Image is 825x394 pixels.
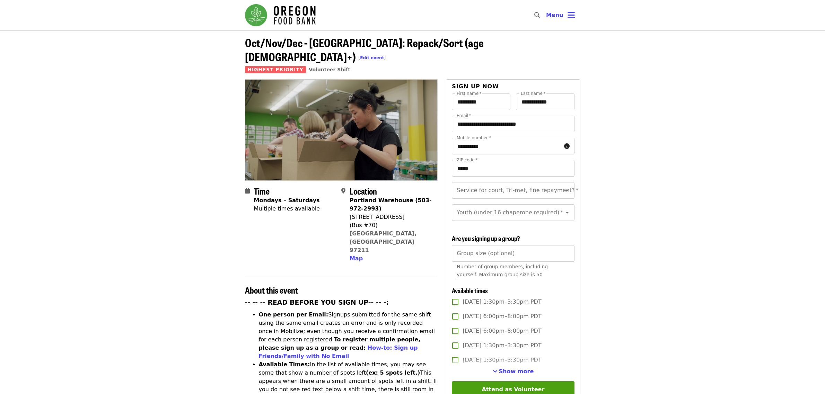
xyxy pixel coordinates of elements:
span: Are you signing up a group? [452,234,520,243]
a: Volunteer Shift [309,67,350,72]
span: [DATE] 1:30pm–3:30pm PDT [463,341,541,350]
strong: (ex: 5 spots left.) [366,369,420,376]
input: ZIP code [452,160,574,177]
div: Multiple times available [254,205,320,213]
img: Oregon Food Bank - Home [245,4,316,26]
input: Last name [516,93,574,110]
span: Available times [452,286,488,295]
a: Edit event [360,55,384,60]
div: [STREET_ADDRESS] [350,213,432,221]
span: About this event [245,284,298,296]
button: Map [350,254,363,263]
strong: Portland Warehouse (503-972-2993) [350,197,432,212]
span: Highest Priority [245,66,306,73]
label: First name [457,91,482,96]
img: Oct/Nov/Dec - Portland: Repack/Sort (age 8+) organized by Oregon Food Bank [245,80,438,180]
span: Location [350,185,377,197]
button: Open [562,208,572,217]
span: Time [254,185,270,197]
label: Mobile number [457,136,491,140]
input: [object Object] [452,245,574,262]
a: How-to: Sign up Friends/Family with No Email [259,344,418,359]
span: Oct/Nov/Dec - [GEOGRAPHIC_DATA]: Repack/Sort (age [DEMOGRAPHIC_DATA]+) [245,34,484,65]
span: [ ] [359,55,386,60]
span: [DATE] 1:30pm–3:30pm PDT [463,298,541,306]
strong: One person per Email: [259,311,328,318]
input: First name [452,93,510,110]
label: ZIP code [457,158,477,162]
label: Email [457,114,471,118]
strong: To register multiple people, please sign up as a group or read: [259,336,421,351]
div: (Bus #70) [350,221,432,230]
input: Search [544,7,550,24]
span: Number of group members, including yourself. Maximum group size is 50 [457,264,548,277]
span: Show more [499,368,534,375]
span: [DATE] 1:30pm–3:30pm PDT [463,356,541,364]
button: Toggle account menu [541,7,580,24]
strong: Available Times: [259,361,310,368]
span: Sign up now [452,83,499,90]
i: map-marker-alt icon [341,188,345,194]
label: Last name [521,91,545,96]
a: [GEOGRAPHIC_DATA], [GEOGRAPHIC_DATA] 97211 [350,230,417,253]
span: Menu [546,12,563,18]
strong: Mondays – Saturdays [254,197,320,204]
input: Email [452,116,574,132]
span: [DATE] 6:00pm–8:00pm PDT [463,312,541,321]
span: [DATE] 6:00pm–8:00pm PDT [463,327,541,335]
strong: -- -- -- READ BEFORE YOU SIGN UP-- -- -: [245,299,389,306]
i: calendar icon [245,188,250,194]
button: Open [562,186,572,195]
i: bars icon [568,10,575,20]
li: Signups submitted for the same shift using the same email creates an error and is only recorded o... [259,311,438,360]
input: Mobile number [452,138,561,154]
i: circle-info icon [564,143,570,150]
button: See more timeslots [493,367,534,376]
span: Map [350,255,363,262]
i: search icon [534,12,540,18]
